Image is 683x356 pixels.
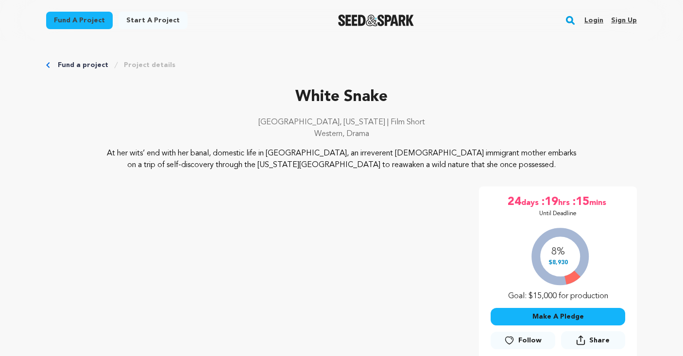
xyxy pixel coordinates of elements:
span: 24 [508,194,521,210]
span: days [521,194,541,210]
a: Sign up [611,13,637,28]
a: Fund a project [46,12,113,29]
span: Share [589,336,610,345]
span: Share [561,331,625,353]
button: Make A Pledge [491,308,625,325]
span: :19 [541,194,558,210]
span: mins [589,194,608,210]
p: White Snake [46,85,637,109]
p: Western, Drama [46,128,637,140]
a: Fund a project [58,60,108,70]
p: [GEOGRAPHIC_DATA], [US_STATE] | Film Short [46,117,637,128]
a: Login [584,13,603,28]
p: Until Deadline [539,210,577,218]
a: Start a project [119,12,188,29]
span: :15 [572,194,589,210]
div: Breadcrumb [46,60,637,70]
a: Project details [124,60,175,70]
a: Seed&Spark Homepage [338,15,414,26]
img: Seed&Spark Logo Dark Mode [338,15,414,26]
span: hrs [558,194,572,210]
button: Share [561,331,625,349]
p: At her wits’ end with her banal, domestic life in [GEOGRAPHIC_DATA], an irreverent [DEMOGRAPHIC_D... [105,148,578,171]
a: Follow [491,332,555,349]
span: Follow [518,336,542,345]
